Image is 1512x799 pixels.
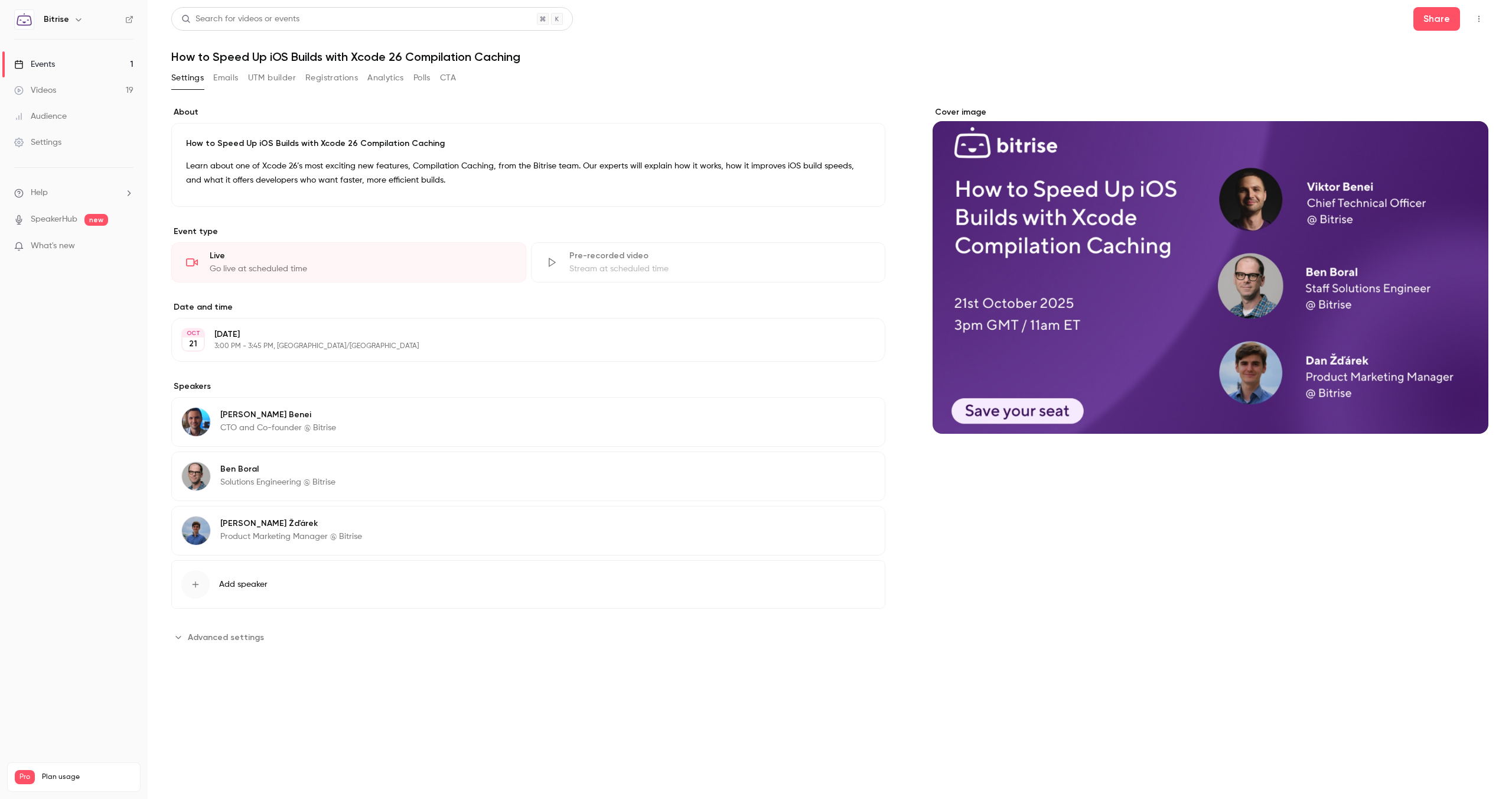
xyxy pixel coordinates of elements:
span: Add speaker [219,579,268,590]
span: new [84,214,108,226]
div: Viktor Benei[PERSON_NAME] BeneiCTO and Co-founder @ Bitrise [171,397,885,447]
p: CTO and Co-founder @ Bitrise [220,422,336,434]
div: Videos [14,85,56,96]
div: Pre-recorded videoStream at scheduled time [531,242,886,282]
section: Cover image [933,106,1488,434]
div: Events [14,59,55,70]
p: Ben Boral [220,463,335,475]
p: [DATE] [214,329,823,340]
img: Viktor Benei [182,408,210,436]
p: How to Speed Up iOS Builds with Xcode 26 Compilation Caching [186,138,871,150]
div: LiveGo live at scheduled time [171,242,526,282]
p: Learn about one of Xcode 26’s most exciting new features, Compilation Caching, from the Bitrise t... [186,159,871,187]
iframe: Noticeable Trigger [119,241,133,252]
button: Registrations [305,69,358,87]
label: Speakers [171,381,885,392]
p: Product Marketing Manager @ Bitrise [220,531,362,543]
button: Analytics [367,69,404,87]
label: Cover image [933,106,1488,118]
div: Audience [14,111,67,122]
a: SpeakerHub [31,213,77,226]
div: Live [210,250,511,262]
button: Emails [213,69,238,87]
span: Pro [15,770,35,784]
span: Advanced settings [188,631,264,644]
p: Event type [171,226,885,238]
section: Advanced settings [171,628,885,647]
div: Stream at scheduled time [569,263,871,275]
div: OCT [183,329,204,337]
label: About [171,106,885,118]
li: help-dropdown-opener [14,187,133,199]
button: CTA [440,69,456,87]
button: Polls [413,69,431,87]
img: Dan Žďárek [182,517,210,545]
p: Solutions Engineering @ Bitrise [220,476,335,488]
img: Ben Boral [182,462,210,491]
h6: Bitrise [44,14,69,25]
span: Plan usage [42,772,133,782]
p: [PERSON_NAME] Žďárek [220,518,362,530]
div: Dan Žďárek[PERSON_NAME] ŽďárekProduct Marketing Manager @ Bitrise [171,506,885,556]
div: Settings [14,137,61,148]
h1: How to Speed Up iOS Builds with Xcode 26 Compilation Caching [171,50,1488,64]
p: 21 [189,338,197,350]
div: Search for videos or events [181,13,299,25]
button: UTM builder [248,69,296,87]
button: Add speaker [171,560,885,609]
img: Bitrise [15,10,34,29]
span: Help [31,187,48,199]
button: Advanced settings [171,628,271,647]
p: [PERSON_NAME] Benei [220,409,336,421]
button: Settings [171,69,204,87]
div: Ben BoralBen BoralSolutions Engineering @ Bitrise [171,452,885,501]
div: Go live at scheduled time [210,263,511,275]
label: Date and time [171,301,885,313]
div: Pre-recorded video [569,250,871,262]
span: What's new [31,240,75,252]
button: Share [1413,7,1460,31]
p: 3:00 PM - 3:45 PM, [GEOGRAPHIC_DATA]/[GEOGRAPHIC_DATA] [214,342,823,351]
